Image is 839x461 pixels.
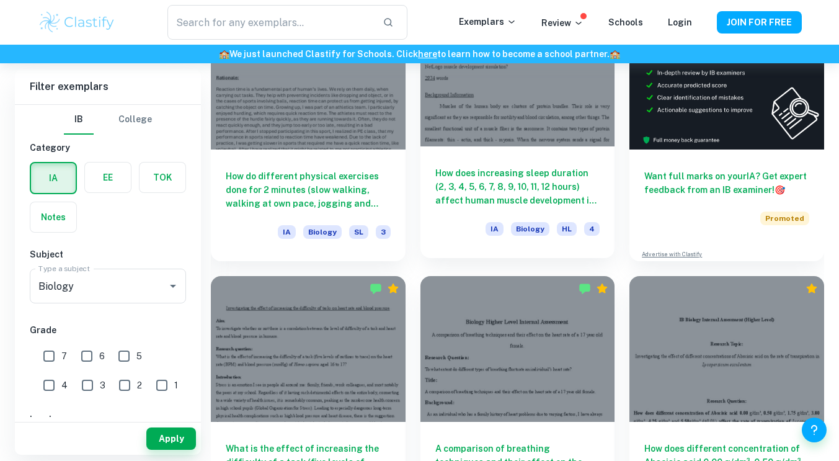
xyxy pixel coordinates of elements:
[136,349,142,363] span: 5
[629,4,824,150] img: Thumbnail
[99,349,105,363] span: 6
[541,16,584,30] p: Review
[164,277,182,295] button: Open
[226,169,391,210] h6: How do different physical exercises done for 2 minutes (slow walking, walking at own pace, joggin...
[349,225,368,239] span: SL
[30,248,186,261] h6: Subject
[15,69,201,104] h6: Filter exemplars
[61,378,68,392] span: 4
[418,49,437,59] a: here
[61,349,67,363] span: 7
[584,222,600,236] span: 4
[610,49,620,59] span: 🏫
[802,418,827,442] button: Help and Feedback
[760,212,809,225] span: Promoted
[644,169,809,197] h6: Want full marks on your IA ? Get expert feedback from an IB examiner!
[370,282,382,295] img: Marked
[608,17,643,27] a: Schools
[376,225,391,239] span: 3
[211,4,406,261] a: How do different physical exercises done for 2 minutes (slow walking, walking at own pace, joggin...
[717,11,802,34] button: JOIN FOR FREE
[31,163,76,193] button: IA
[30,413,186,426] h6: Level
[459,15,517,29] p: Exemplars
[387,282,399,295] div: Premium
[38,10,117,35] img: Clastify logo
[579,282,591,295] img: Marked
[30,202,76,232] button: Notes
[642,250,702,259] a: Advertise with Clastify
[137,378,142,392] span: 2
[118,105,152,135] button: College
[303,225,342,239] span: Biology
[64,105,152,135] div: Filter type choice
[85,163,131,192] button: EE
[30,323,186,337] h6: Grade
[174,378,178,392] span: 1
[100,378,105,392] span: 3
[486,222,504,236] span: IA
[596,282,608,295] div: Premium
[557,222,577,236] span: HL
[167,5,372,40] input: Search for any exemplars...
[219,49,229,59] span: 🏫
[64,105,94,135] button: IB
[2,47,837,61] h6: We just launched Clastify for Schools. Click to learn how to become a school partner.
[629,4,824,261] a: Want full marks on yourIA? Get expert feedback from an IB examiner!PromotedAdvertise with Clastify
[668,17,692,27] a: Login
[38,263,90,274] label: Type a subject
[140,163,185,192] button: TOK
[146,427,196,450] button: Apply
[775,185,785,195] span: 🎯
[30,141,186,154] h6: Category
[806,282,818,295] div: Premium
[278,225,296,239] span: IA
[511,222,549,236] span: Biology
[420,4,615,261] a: How does increasing sleep duration (2, 3, 4, 5, 6, 7, 8, 9, 10, 11, 12 hours) affect human muscle...
[435,166,600,207] h6: How does increasing sleep duration (2, 3, 4, 5, 6, 7, 8, 9, 10, 11, 12 hours) affect human muscle...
